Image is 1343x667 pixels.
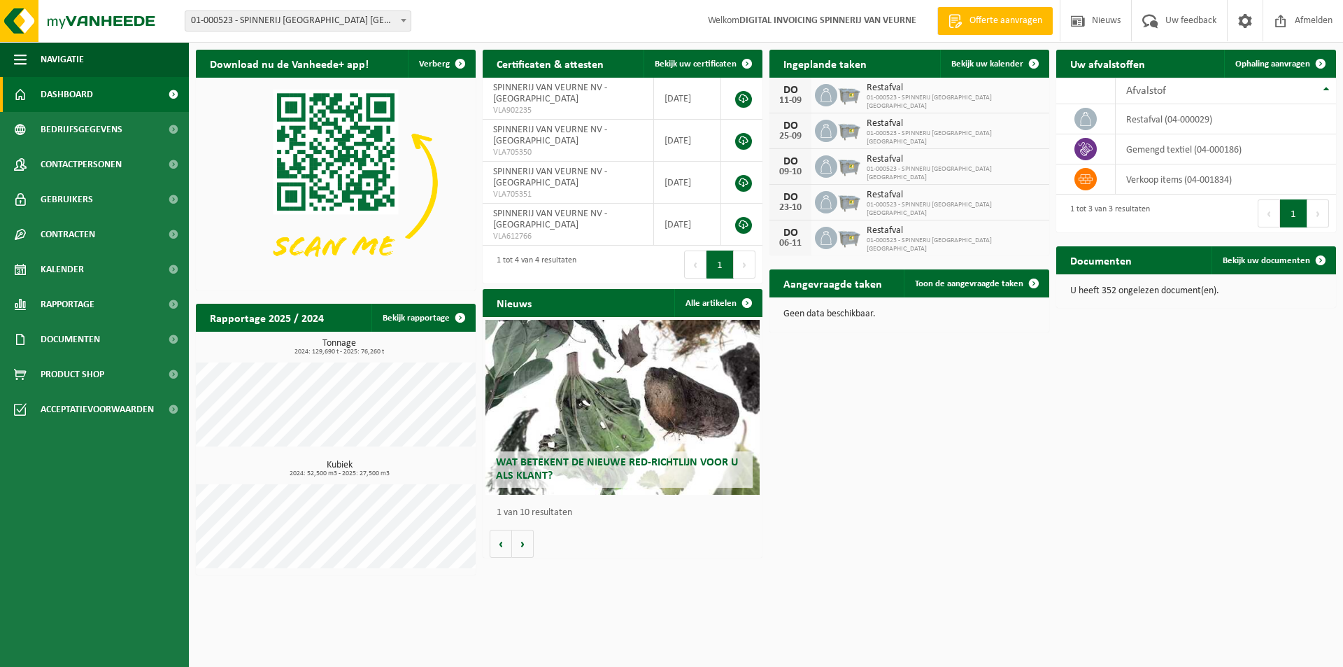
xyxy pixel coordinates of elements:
[41,392,154,427] span: Acceptatievoorwaarden
[654,162,721,204] td: [DATE]
[185,10,411,31] span: 01-000523 - SPINNERIJ VAN VEURNE NV - VEURNE
[937,7,1053,35] a: Offerte aanvragen
[776,120,804,132] div: DO
[41,322,100,357] span: Documenten
[493,147,643,158] span: VLA705350
[706,251,734,279] button: 1
[41,147,122,182] span: Contactpersonen
[674,289,761,317] a: Alle artikelen
[776,239,804,248] div: 06-11
[1116,104,1336,134] td: restafval (04-000029)
[1235,59,1310,69] span: Ophaling aanvragen
[493,209,607,230] span: SPINNERIJ VAN VEURNE NV - [GEOGRAPHIC_DATA]
[776,227,804,239] div: DO
[196,304,338,331] h2: Rapportage 2025 / 2024
[185,11,411,31] span: 01-000523 - SPINNERIJ VAN VEURNE NV - VEURNE
[769,50,881,77] h2: Ingeplande taken
[1116,134,1336,164] td: gemengd textiel (04-000186)
[41,182,93,217] span: Gebruikers
[837,225,861,248] img: WB-2500-GAL-GY-01
[483,289,546,316] h2: Nieuws
[867,201,1042,218] span: 01-000523 - SPINNERIJ [GEOGRAPHIC_DATA] [GEOGRAPHIC_DATA]
[776,203,804,213] div: 23-10
[203,339,476,356] h3: Tonnage
[837,153,861,177] img: WB-2500-GAL-GY-01
[655,59,737,69] span: Bekijk uw certificaten
[867,94,1042,111] span: 01-000523 - SPINNERIJ [GEOGRAPHIC_DATA] [GEOGRAPHIC_DATA]
[196,50,383,77] h2: Download nu de Vanheede+ app!
[497,508,755,518] p: 1 van 10 resultaten
[493,105,643,116] span: VLA902235
[483,50,618,77] h2: Certificaten & attesten
[41,217,95,252] span: Contracten
[904,269,1048,297] a: Toon de aangevraagde taken
[837,189,861,213] img: WB-2500-GAL-GY-01
[408,50,474,78] button: Verberg
[837,82,861,106] img: WB-2500-GAL-GY-01
[1070,286,1322,296] p: U heeft 352 ongelezen document(en).
[490,530,512,558] button: Vorige
[493,167,607,188] span: SPINNERIJ VAN VEURNE NV - [GEOGRAPHIC_DATA]
[490,249,576,280] div: 1 tot 4 van 4 resultaten
[1307,199,1329,227] button: Next
[734,251,755,279] button: Next
[867,190,1042,201] span: Restafval
[196,78,476,288] img: Download de VHEPlus App
[1258,199,1280,227] button: Previous
[493,189,643,200] span: VLA705351
[867,225,1042,237] span: Restafval
[867,118,1042,129] span: Restafval
[493,125,607,146] span: SPINNERIJ VAN VEURNE NV - [GEOGRAPHIC_DATA]
[1280,199,1307,227] button: 1
[837,118,861,141] img: WB-2500-GAL-GY-01
[41,357,104,392] span: Product Shop
[1211,246,1335,274] a: Bekijk uw documenten
[940,50,1048,78] a: Bekijk uw kalender
[867,237,1042,253] span: 01-000523 - SPINNERIJ [GEOGRAPHIC_DATA] [GEOGRAPHIC_DATA]
[739,15,916,26] strong: DIGITAL INVOICING SPINNERIJ VAN VEURNE
[867,165,1042,182] span: 01-000523 - SPINNERIJ [GEOGRAPHIC_DATA] [GEOGRAPHIC_DATA]
[769,269,896,297] h2: Aangevraagde taken
[41,287,94,322] span: Rapportage
[684,251,706,279] button: Previous
[371,304,474,332] a: Bekijk rapportage
[203,461,476,477] h3: Kubiek
[493,231,643,242] span: VLA612766
[654,120,721,162] td: [DATE]
[644,50,761,78] a: Bekijk uw certificaten
[512,530,534,558] button: Volgende
[1063,198,1150,229] div: 1 tot 3 van 3 resultaten
[951,59,1023,69] span: Bekijk uw kalender
[867,154,1042,165] span: Restafval
[915,279,1023,288] span: Toon de aangevraagde taken
[776,192,804,203] div: DO
[419,59,450,69] span: Verberg
[41,112,122,147] span: Bedrijfsgegevens
[1116,164,1336,195] td: verkoop items (04-001834)
[776,167,804,177] div: 09-10
[654,78,721,120] td: [DATE]
[41,252,84,287] span: Kalender
[41,77,93,112] span: Dashboard
[485,320,760,495] a: Wat betekent de nieuwe RED-richtlijn voor u als klant?
[203,349,476,356] span: 2024: 129,690 t - 2025: 76,260 t
[783,309,1035,319] p: Geen data beschikbaar.
[654,204,721,246] td: [DATE]
[1224,50,1335,78] a: Ophaling aanvragen
[966,14,1046,28] span: Offerte aanvragen
[1056,50,1159,77] h2: Uw afvalstoffen
[1126,85,1166,97] span: Afvalstof
[203,470,476,477] span: 2024: 52,500 m3 - 2025: 27,500 m3
[496,457,738,482] span: Wat betekent de nieuwe RED-richtlijn voor u als klant?
[41,42,84,77] span: Navigatie
[867,129,1042,146] span: 01-000523 - SPINNERIJ [GEOGRAPHIC_DATA] [GEOGRAPHIC_DATA]
[493,83,607,104] span: SPINNERIJ VAN VEURNE NV - [GEOGRAPHIC_DATA]
[776,85,804,96] div: DO
[1056,246,1146,274] h2: Documenten
[776,132,804,141] div: 25-09
[776,96,804,106] div: 11-09
[867,83,1042,94] span: Restafval
[1223,256,1310,265] span: Bekijk uw documenten
[776,156,804,167] div: DO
